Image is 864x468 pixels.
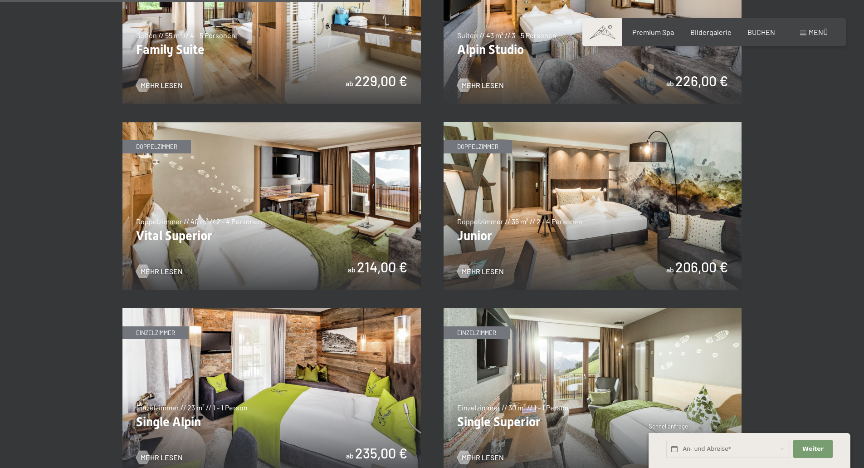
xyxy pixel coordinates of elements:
a: Mehr Lesen [457,80,504,90]
a: Mehr Lesen [136,453,183,463]
img: Junior [444,122,742,290]
img: Vital Superior [122,122,421,290]
a: Single Alpin [122,309,421,314]
span: Mehr Lesen [141,266,183,276]
a: Mehr Lesen [457,453,504,463]
a: Junior [444,123,742,128]
span: Mehr Lesen [141,453,183,463]
a: Premium Spa [632,28,674,36]
span: Mehr Lesen [462,266,504,276]
a: Vital Superior [122,123,421,128]
a: Mehr Lesen [136,266,183,276]
a: BUCHEN [747,28,775,36]
span: Weiter [802,445,824,453]
a: Bildergalerie [690,28,732,36]
button: Weiter [793,440,832,458]
span: Mehr Lesen [462,453,504,463]
span: Menü [809,28,828,36]
a: Single Superior [444,309,742,314]
a: Mehr Lesen [136,80,183,90]
span: Mehr Lesen [462,80,504,90]
span: Mehr Lesen [141,80,183,90]
span: Schnellanfrage [649,423,688,430]
a: Mehr Lesen [457,266,504,276]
